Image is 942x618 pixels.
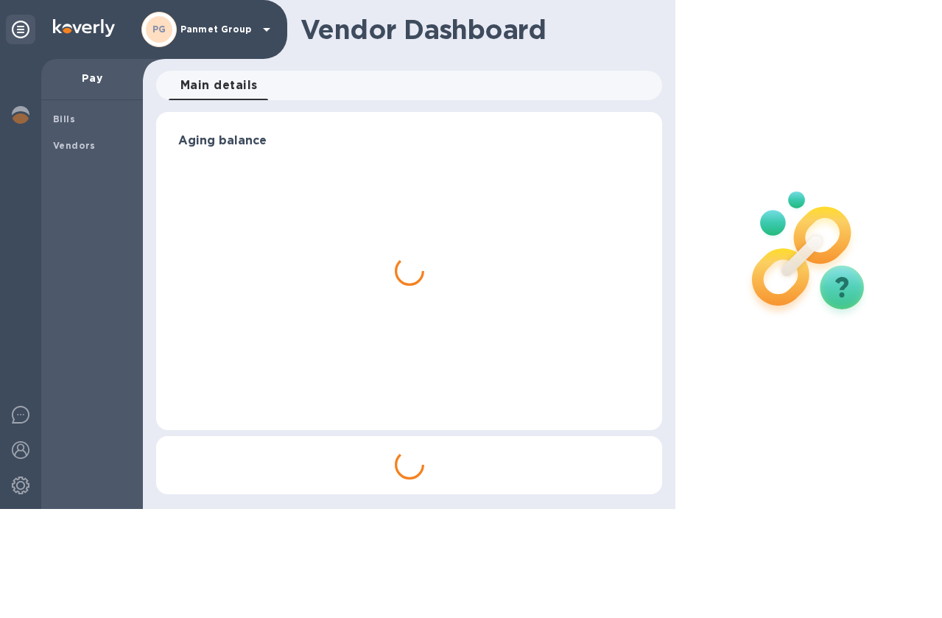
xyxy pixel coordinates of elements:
[300,14,652,45] h1: Vendor Dashboard
[53,71,131,85] p: Pay
[152,24,166,35] b: PG
[180,24,254,35] p: Panmet Group
[53,140,96,151] b: Vendors
[180,75,258,96] span: Main details
[53,19,115,37] img: Logo
[6,15,35,44] div: Unpin categories
[178,134,640,148] h3: Aging balance
[53,113,75,124] b: Bills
